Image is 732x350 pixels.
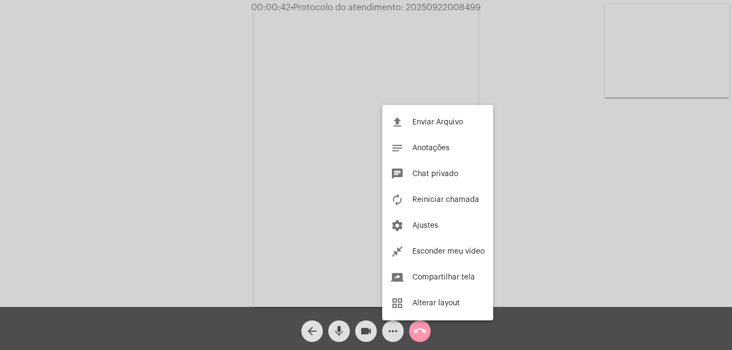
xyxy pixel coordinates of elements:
[412,222,438,229] span: Ajustes
[412,299,460,307] span: Alterar layout
[391,193,404,206] mat-icon: autorenew
[391,245,404,258] mat-icon: close_fullscreen
[391,116,404,129] mat-icon: file_upload
[412,144,450,152] span: Anotações
[391,142,404,155] mat-icon: notes
[391,297,404,310] mat-icon: grid_view
[412,118,463,126] span: Enviar Arquivo
[391,167,404,180] mat-icon: chat
[391,219,404,232] mat-icon: settings
[412,196,479,204] span: Reiniciar chamada
[412,248,485,255] span: Esconder meu vídeo
[412,170,458,178] span: Chat privado
[412,274,475,281] span: Compartilhar tela
[391,271,404,284] mat-icon: screen_share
